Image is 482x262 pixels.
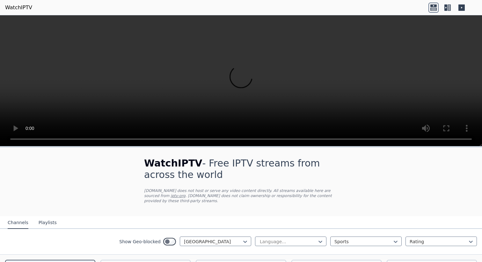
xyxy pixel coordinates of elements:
[144,188,338,203] p: [DOMAIN_NAME] does not host or serve any video content directly. All streams available here are s...
[39,217,57,229] button: Playlists
[144,158,202,169] span: WatchIPTV
[8,217,28,229] button: Channels
[119,238,161,245] label: Show Geo-blocked
[5,4,32,11] a: WatchIPTV
[171,194,186,198] a: iptv-org
[144,158,338,181] h1: - Free IPTV streams from across the world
